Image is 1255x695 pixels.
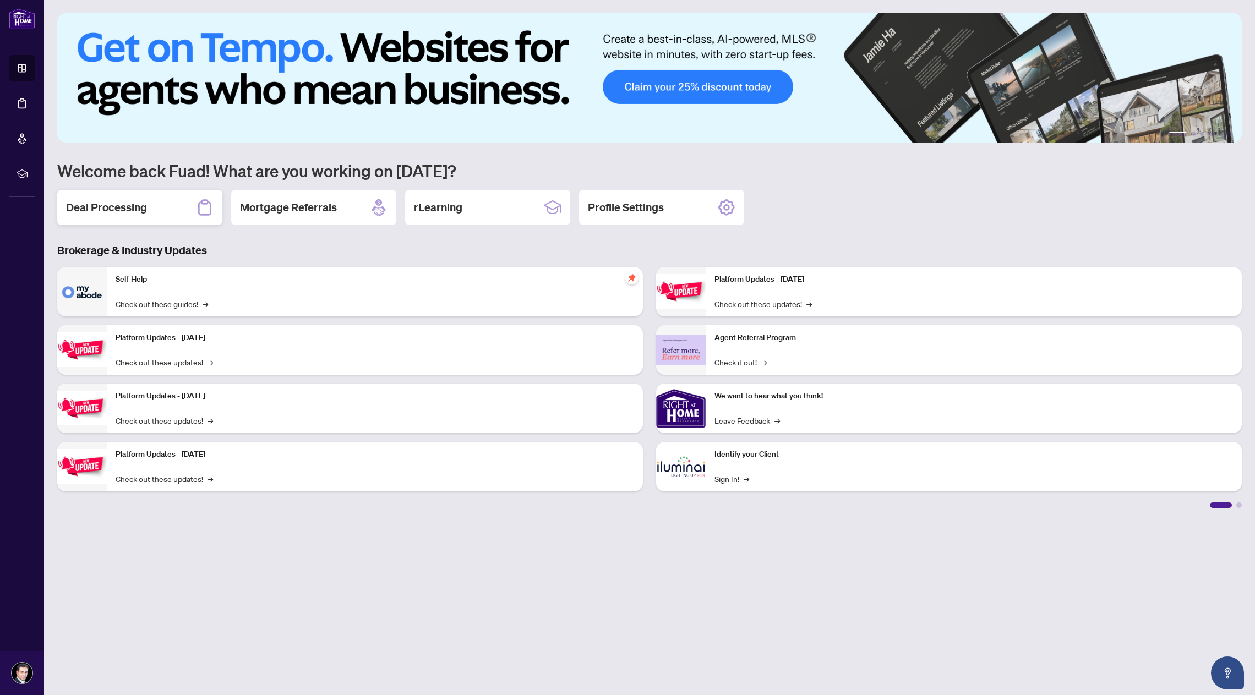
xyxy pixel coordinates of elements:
a: Check it out!→ [714,356,767,368]
h2: Deal Processing [66,200,147,215]
p: We want to hear what you think! [714,390,1233,402]
a: Check out these guides!→ [116,298,208,310]
span: → [208,473,213,485]
img: Identify your Client [656,442,706,491]
span: → [761,356,767,368]
button: 3 [1200,132,1204,136]
span: → [774,414,780,426]
span: → [203,298,208,310]
span: → [806,298,812,310]
img: Platform Updates - September 16, 2025 [57,332,107,367]
p: Self-Help [116,273,634,286]
img: Platform Updates - June 23, 2025 [656,274,706,309]
a: Sign In!→ [714,473,749,485]
img: Agent Referral Program [656,335,706,365]
h3: Brokerage & Industry Updates [57,243,1242,258]
img: Slide 0 [57,13,1242,143]
button: 5 [1218,132,1222,136]
img: logo [9,8,35,29]
h2: Profile Settings [588,200,664,215]
img: Self-Help [57,267,107,316]
button: Open asap [1211,656,1244,689]
p: Platform Updates - [DATE] [116,390,634,402]
span: → [208,356,213,368]
img: Platform Updates - July 8, 2025 [57,449,107,484]
a: Check out these updates!→ [116,473,213,485]
a: Leave Feedback→ [714,414,780,426]
span: pushpin [625,271,639,284]
h2: rLearning [414,200,462,215]
p: Identify your Client [714,448,1233,461]
h1: Welcome back Fuad! What are you working on [DATE]? [57,160,1242,181]
img: Platform Updates - July 21, 2025 [57,391,107,425]
a: Check out these updates!→ [116,414,213,426]
p: Platform Updates - [DATE] [116,448,634,461]
button: 6 [1226,132,1231,136]
span: → [744,473,749,485]
img: Profile Icon [12,663,32,683]
a: Check out these updates!→ [116,356,213,368]
button: 2 [1191,132,1196,136]
img: We want to hear what you think! [656,384,706,433]
button: 4 [1209,132,1213,136]
p: Platform Updates - [DATE] [714,273,1233,286]
p: Agent Referral Program [714,332,1233,344]
span: → [208,414,213,426]
a: Check out these updates!→ [714,298,812,310]
h2: Mortgage Referrals [240,200,337,215]
p: Platform Updates - [DATE] [116,332,634,344]
button: 1 [1169,132,1187,136]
